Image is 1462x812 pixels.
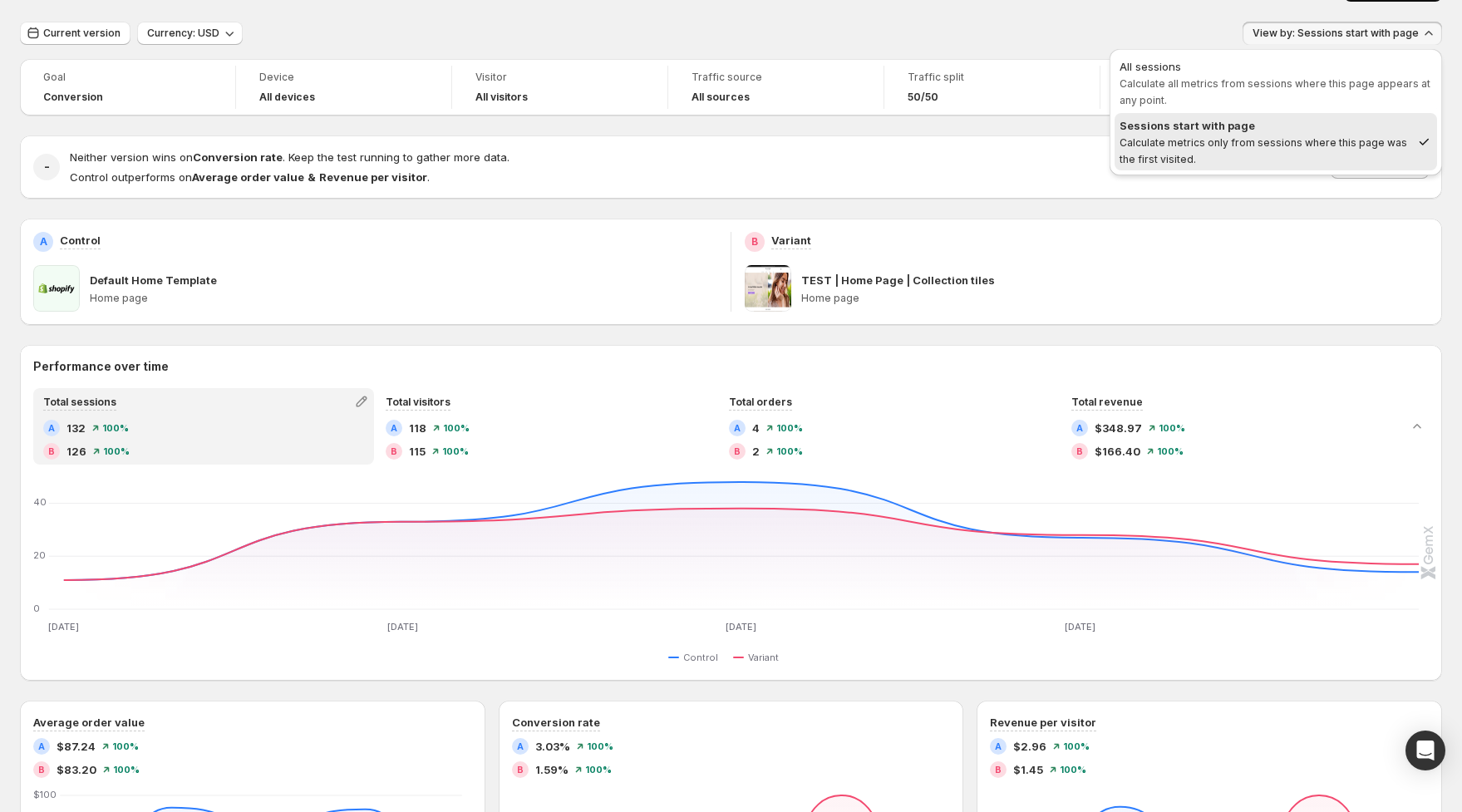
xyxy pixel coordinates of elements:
[475,71,644,84] span: Visitor
[1060,765,1086,775] span: 100%
[733,647,785,667] button: Variant
[734,446,741,456] h2: B
[745,265,791,312] img: TEST | Home Page | Collection tiles
[776,423,803,433] span: 100%
[308,170,316,184] strong: &
[57,738,96,755] span: $87.24
[193,150,283,164] strong: Conversion rate
[48,446,55,456] h2: B
[752,443,760,460] span: 2
[475,69,644,106] a: VisitorAll visitors
[44,159,50,175] h2: -
[726,621,756,632] text: [DATE]
[683,651,718,664] span: Control
[1063,741,1090,751] span: 100%
[33,497,47,509] text: 40
[995,741,1002,751] h2: A
[535,738,570,755] span: 3.03%
[33,603,40,614] text: 0
[43,91,103,104] span: Conversion
[729,396,792,408] span: Total orders
[70,150,509,164] span: Neither version wins on . Keep the test running to gather more data.
[1120,77,1430,106] span: Calculate all metrics from sessions where this page appears at any point.
[908,91,938,104] span: 50/50
[1405,415,1429,438] button: Collapse chart
[1095,420,1142,436] span: $348.97
[137,22,243,45] button: Currency: USD
[43,396,116,408] span: Total sessions
[1253,27,1419,40] span: View by: Sessions start with page
[20,22,130,45] button: Current version
[535,761,569,778] span: 1.59%
[60,232,101,249] p: Control
[748,651,779,664] span: Variant
[475,91,528,104] h4: All visitors
[1076,446,1083,456] h2: B
[692,69,860,106] a: Traffic sourceAll sources
[1159,423,1185,433] span: 100%
[66,443,86,460] span: 126
[1405,731,1445,770] div: Open Intercom Messenger
[585,765,612,775] span: 100%
[259,71,428,84] span: Device
[43,69,212,106] a: GoalConversion
[70,170,430,184] span: Control outperforms on .
[751,235,758,249] h2: B
[1065,621,1095,632] text: [DATE]
[517,765,524,775] h2: B
[409,420,426,436] span: 118
[391,446,397,456] h2: B
[147,27,219,40] span: Currency: USD
[512,714,600,731] h3: Conversion rate
[319,170,427,184] strong: Revenue per visitor
[48,423,55,433] h2: A
[442,446,469,456] span: 100%
[112,741,139,751] span: 100%
[409,443,426,460] span: 115
[33,714,145,731] h3: Average order value
[801,292,1429,305] p: Home page
[1013,761,1043,778] span: $1.45
[908,71,1076,84] span: Traffic split
[443,423,470,433] span: 100%
[33,549,46,561] text: 20
[1157,446,1184,456] span: 100%
[801,272,995,288] p: TEST | Home Page | Collection tiles
[90,292,717,305] p: Home page
[668,647,725,667] button: Control
[517,741,524,751] h2: A
[1071,396,1143,408] span: Total revenue
[1076,423,1083,433] h2: A
[103,446,130,456] span: 100%
[1095,443,1140,460] span: $166.40
[102,423,129,433] span: 100%
[259,69,428,106] a: DeviceAll devices
[990,714,1096,731] h3: Revenue per visitor
[66,420,86,436] span: 132
[33,358,1429,375] h2: Performance over time
[1013,738,1046,755] span: $2.96
[57,761,96,778] span: $83.20
[1120,58,1432,75] div: All sessions
[692,71,860,84] span: Traffic source
[43,27,121,40] span: Current version
[259,91,315,104] h4: All devices
[387,621,418,632] text: [DATE]
[734,423,741,433] h2: A
[48,621,79,632] text: [DATE]
[776,446,803,456] span: 100%
[1120,117,1410,134] div: Sessions start with page
[192,170,304,184] strong: Average order value
[908,69,1076,106] a: Traffic split50/50
[386,396,450,408] span: Total visitors
[43,71,212,84] span: Goal
[692,91,750,104] h4: All sources
[113,765,140,775] span: 100%
[33,265,80,312] img: Default Home Template
[90,272,217,288] p: Default Home Template
[391,423,397,433] h2: A
[1243,22,1442,45] button: View by: Sessions start with page
[587,741,613,751] span: 100%
[40,235,47,249] h2: A
[38,765,45,775] h2: B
